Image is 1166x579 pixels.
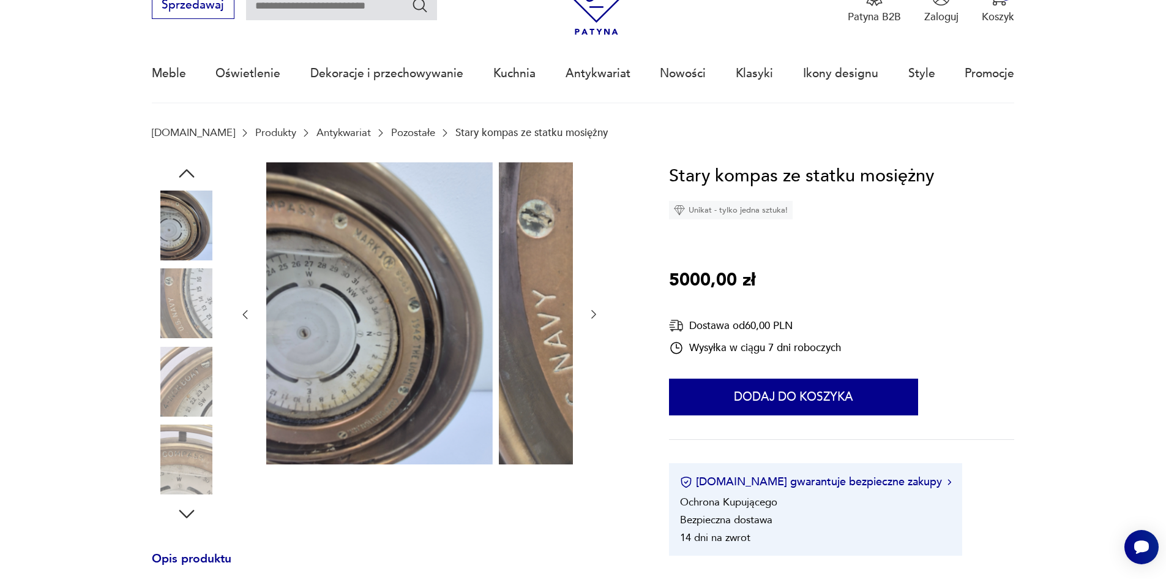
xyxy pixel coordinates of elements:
a: Pozostałe [391,127,435,138]
a: Antykwariat [566,45,630,102]
a: Sprzedawaj [152,1,234,11]
img: Zdjęcie produktu Stary kompas ze statku mosiężny [152,191,222,260]
img: Ikona certyfikatu [680,476,692,488]
img: Zdjęcie produktu Stary kompas ze statku mosiężny [152,347,222,417]
p: Koszyk [982,10,1014,24]
li: Ochrona Kupującego [680,495,777,509]
a: [DOMAIN_NAME] [152,127,235,138]
button: Dodaj do koszyka [669,379,918,415]
p: Zaloguj [924,10,959,24]
h3: Opis produktu [152,554,634,579]
h1: Stary kompas ze statku mosiężny [669,162,934,191]
p: Patyna B2B [848,10,901,24]
li: Bezpieczna dostawa [680,513,772,527]
div: Dostawa od 60,00 PLN [669,318,841,333]
a: Style [908,45,935,102]
a: Oświetlenie [215,45,280,102]
a: Produkty [255,127,296,138]
a: Ikony designu [803,45,878,102]
a: Kuchnia [493,45,536,102]
li: 14 dni na zwrot [680,531,750,545]
img: Zdjęcie produktu Stary kompas ze statku mosiężny [152,268,222,338]
a: Nowości [660,45,706,102]
button: [DOMAIN_NAME] gwarantuje bezpieczne zakupy [680,474,951,490]
img: Ikona dostawy [669,318,684,333]
img: Zdjęcie produktu Stary kompas ze statku mosiężny [266,162,493,464]
iframe: Smartsupp widget button [1124,530,1159,564]
a: Meble [152,45,186,102]
img: Ikona strzałki w prawo [947,479,951,485]
a: Dekoracje i przechowywanie [310,45,463,102]
a: Promocje [965,45,1014,102]
div: Wysyłka w ciągu 7 dni roboczych [669,341,841,355]
a: Klasyki [736,45,773,102]
img: Ikona diamentu [674,205,685,216]
p: 5000,00 zł [669,267,755,295]
a: Antykwariat [316,127,371,138]
img: Zdjęcie produktu Stary kompas ze statku mosiężny [152,425,222,494]
img: Zdjęcie produktu Stary kompas ze statku mosiężny [499,162,725,464]
div: Unikat - tylko jedna sztuka! [669,201,793,219]
p: Stary kompas ze statku mosiężny [455,127,608,138]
